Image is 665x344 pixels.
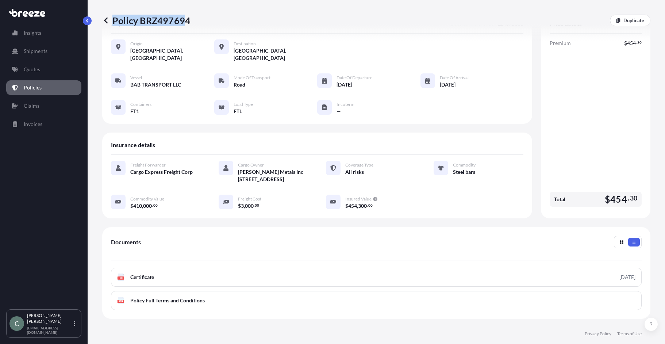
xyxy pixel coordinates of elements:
span: 410 [133,203,142,209]
span: Date of Arrival [440,75,469,81]
span: , [357,203,358,209]
a: Duplicate [610,15,650,26]
span: $ [605,195,610,204]
div: [DATE] [619,274,635,281]
span: Date of Departure [337,75,372,81]
p: Duplicate [623,17,644,24]
a: PDFCertificate[DATE] [111,268,642,287]
span: 3 [241,203,244,209]
span: Vessel [130,75,142,81]
span: 30 [637,41,642,44]
span: Certificate [130,274,154,281]
span: 000 [143,203,152,209]
span: Total [554,196,565,203]
a: Privacy Policy [585,331,611,337]
span: Premium [550,39,571,47]
span: [DATE] [440,81,455,88]
span: 454 [610,195,627,204]
span: $ [238,203,241,209]
span: [DATE] [337,81,352,88]
span: Documents [111,238,141,246]
span: 00 [368,204,373,207]
span: Containers [130,102,151,107]
a: Terms of Use [617,331,642,337]
span: Commodity Value [130,196,164,202]
a: Shipments [6,44,81,58]
span: All risks [345,168,364,176]
span: , [244,203,245,209]
span: Insurance details [111,141,155,149]
span: , [142,203,143,209]
p: Policy BRZ497694 [102,15,191,26]
span: 454 [627,41,636,46]
text: PDF [119,300,123,303]
span: C [15,320,19,327]
span: Destination [234,41,256,47]
span: 30 [630,196,637,200]
span: Steel bars [453,168,475,176]
span: Cargo Express Freight Corp [130,168,193,176]
span: $ [130,203,133,209]
span: . [636,41,637,44]
span: 00 [153,204,158,207]
span: FT1 [130,108,139,115]
span: Load Type [234,102,253,107]
span: 454 [348,203,357,209]
a: Claims [6,99,81,113]
span: 00 [255,204,259,207]
a: Insights [6,26,81,40]
p: Policies [24,84,42,91]
p: Invoices [24,121,42,128]
p: Insights [24,29,41,37]
span: $ [624,41,627,46]
span: $ [345,203,348,209]
span: . [152,204,153,207]
span: Commodity [453,162,476,168]
p: [PERSON_NAME] [PERSON_NAME] [27,313,72,324]
p: Quotes [24,66,40,73]
span: Policy Full Terms and Conditions [130,297,205,304]
span: Cargo Owner [238,162,264,168]
span: — [337,108,341,115]
span: Freight Cost [238,196,261,202]
p: Shipments [24,47,47,55]
span: Road [234,81,245,88]
a: PDFPolicy Full Terms and Conditions [111,291,642,310]
span: 000 [245,203,254,209]
text: PDF [119,277,123,279]
a: Invoices [6,117,81,131]
a: Policies [6,80,81,95]
a: Quotes [6,62,81,77]
span: Coverage Type [345,162,373,168]
span: Origin [130,41,143,47]
span: [GEOGRAPHIC_DATA], [GEOGRAPHIC_DATA] [130,47,214,62]
span: BAB TRANSPORT LLC [130,81,181,88]
span: [GEOGRAPHIC_DATA], [GEOGRAPHIC_DATA] [234,47,318,62]
span: 300 [358,203,367,209]
span: . [367,204,368,207]
span: . [628,196,629,200]
span: Mode of Transport [234,75,270,81]
span: FTL [234,108,242,115]
span: [PERSON_NAME] Metals Inc [STREET_ADDRESS] [238,168,309,183]
span: Incoterm [337,102,354,107]
span: Freight Forwarder [130,162,166,168]
span: Insured Value [345,196,372,202]
p: [EMAIL_ADDRESS][DOMAIN_NAME] [27,326,72,335]
p: Claims [24,102,39,110]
